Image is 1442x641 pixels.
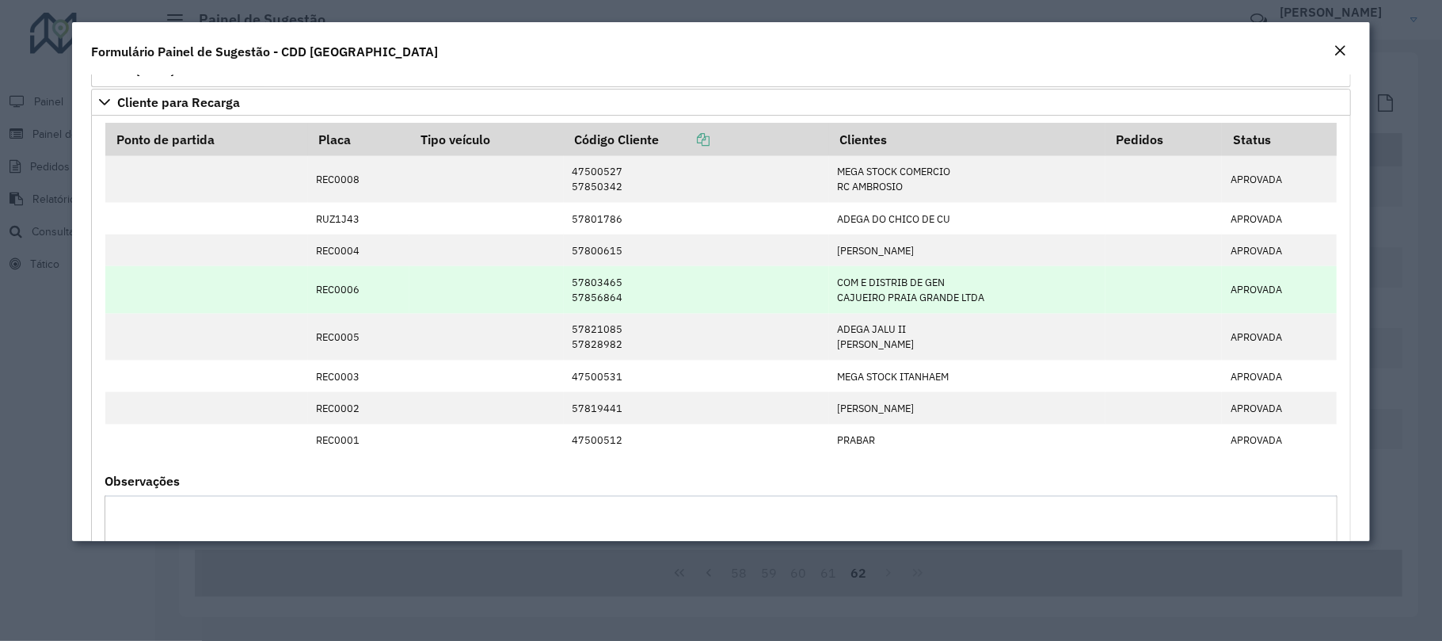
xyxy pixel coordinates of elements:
td: 57821085 57828982 [564,314,829,361]
label: Observações [105,471,180,490]
td: REC0001 [308,425,409,456]
td: APROVADA [1222,203,1337,235]
td: 47500527 57850342 [564,156,829,203]
th: Tipo veículo [409,123,564,156]
th: Status [1222,123,1337,156]
td: 57819441 [564,392,829,424]
h4: Formulário Painel de Sugestão - CDD [GEOGRAPHIC_DATA] [91,42,438,61]
td: COM E DISTRIB DE GEN CAJUEIRO PRAIA GRANDE LTDA [829,266,1105,313]
td: APROVADA [1222,156,1337,203]
td: REC0005 [308,314,409,361]
td: [PERSON_NAME] [829,392,1105,424]
em: Fechar [1334,44,1346,57]
td: ADEGA DO CHICO DE CU [829,203,1105,235]
strong: Data: [105,62,136,78]
td: ADEGA JALU II [PERSON_NAME] [829,314,1105,361]
td: APROVADA [1222,235,1337,266]
td: REC0004 [308,235,409,266]
th: Ponto de partida [105,123,308,156]
td: REC0008 [308,156,409,203]
td: MEGA STOCK ITANHAEM [829,361,1105,392]
td: 57801786 [564,203,829,235]
td: 57800615 [564,235,829,266]
th: Código Cliente [564,123,829,156]
button: Close [1329,41,1351,62]
td: [PERSON_NAME] [829,235,1105,266]
td: REC0002 [308,392,409,424]
td: APROVADA [1222,266,1337,313]
a: Cliente para Recarga [91,89,1351,116]
th: Pedidos [1105,123,1222,156]
td: PRABAR [829,425,1105,456]
td: RUZ1J43 [308,203,409,235]
td: REC0003 [308,361,409,392]
td: APROVADA [1222,425,1337,456]
span: Parcialmente Atendida Automaticamente [PERSON_NAME] [DATE] [105,24,385,78]
a: Copiar [659,132,710,147]
span: Cliente para Recarga [117,96,240,109]
td: REC0006 [308,266,409,313]
td: 47500512 [564,425,829,456]
td: MEGA STOCK COMERCIO RC AMBROSIO [829,156,1105,203]
th: Placa [308,123,409,156]
td: APROVADA [1222,361,1337,392]
td: 47500531 [564,361,829,392]
td: APROVADA [1222,314,1337,361]
th: Clientes [829,123,1105,156]
td: APROVADA [1222,392,1337,424]
td: 57803465 57856864 [564,266,829,313]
